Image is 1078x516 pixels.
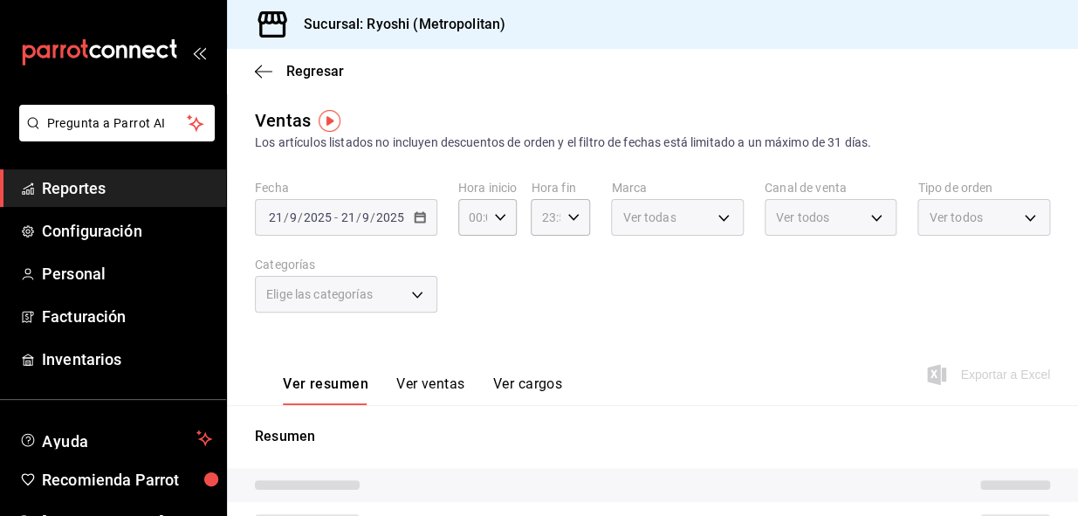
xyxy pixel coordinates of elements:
[255,134,1050,152] div: Los artículos listados no incluyen descuentos de orden y el filtro de fechas está limitado a un m...
[286,63,344,79] span: Regresar
[42,262,212,286] span: Personal
[319,110,340,132] img: Tooltip marker
[917,182,1050,194] label: Tipo de orden
[255,107,311,134] div: Ventas
[283,375,562,405] div: navigation tabs
[458,182,518,194] label: Hora inicio
[42,176,212,200] span: Reportes
[42,428,189,449] span: Ayuda
[622,209,676,226] span: Ver todas
[493,375,563,405] button: Ver cargos
[340,210,355,224] input: --
[42,305,212,328] span: Facturación
[42,219,212,243] span: Configuración
[611,182,744,194] label: Marca
[266,286,373,303] span: Elige las categorías
[42,347,212,371] span: Inventarios
[12,127,215,145] a: Pregunta a Parrot AI
[268,210,284,224] input: --
[361,210,370,224] input: --
[284,210,289,224] span: /
[283,375,368,405] button: Ver resumen
[192,45,206,59] button: open_drawer_menu
[396,375,465,405] button: Ver ventas
[355,210,360,224] span: /
[334,210,338,224] span: -
[370,210,375,224] span: /
[929,209,982,226] span: Ver todos
[290,14,505,35] h3: Sucursal: Ryoshi (Metropolitan)
[19,105,215,141] button: Pregunta a Parrot AI
[765,182,897,194] label: Canal de venta
[776,209,829,226] span: Ver todos
[255,182,437,194] label: Fecha
[255,426,1050,447] p: Resumen
[47,114,188,133] span: Pregunta a Parrot AI
[298,210,303,224] span: /
[531,182,590,194] label: Hora fin
[289,210,298,224] input: --
[255,258,437,271] label: Categorías
[42,468,212,492] span: Recomienda Parrot
[303,210,333,224] input: ----
[255,63,344,79] button: Regresar
[375,210,405,224] input: ----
